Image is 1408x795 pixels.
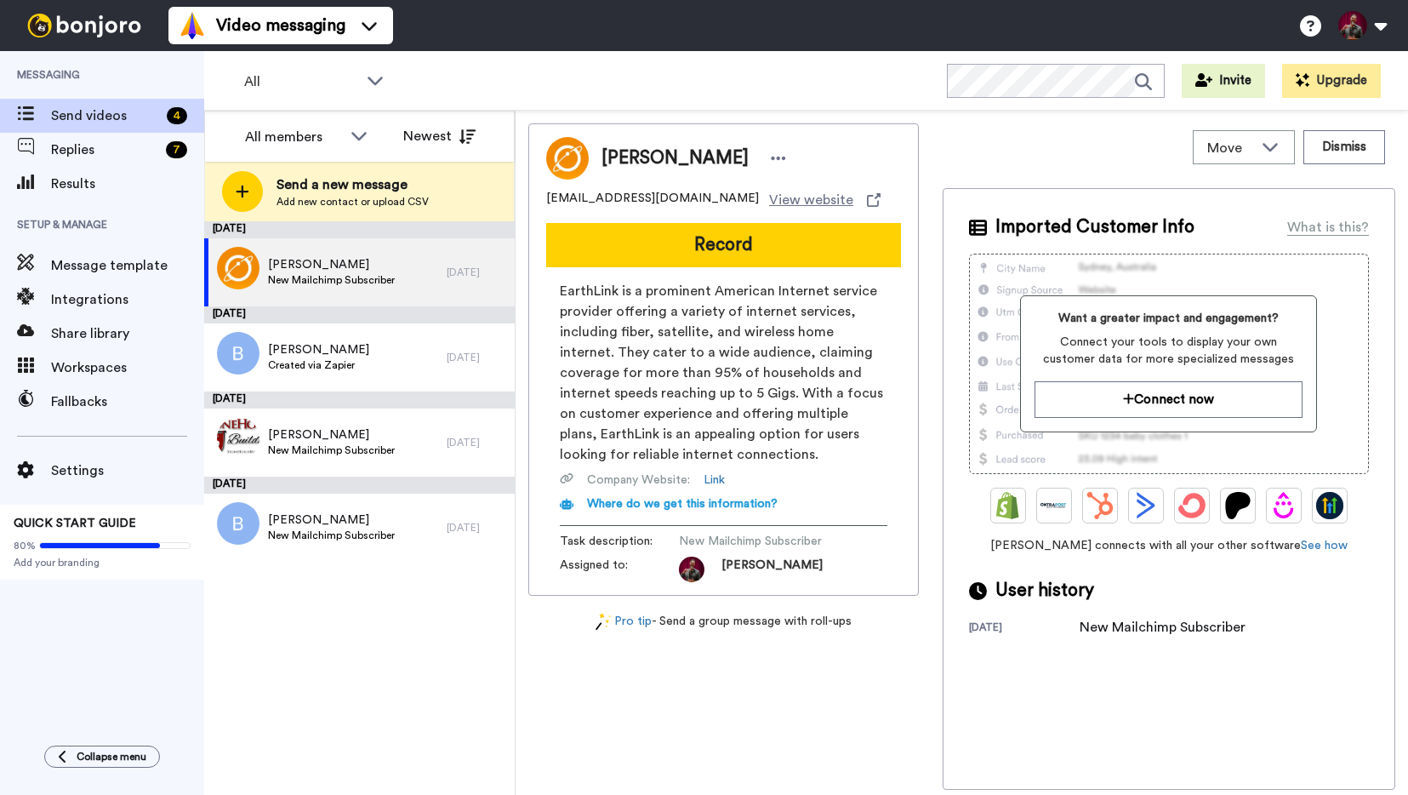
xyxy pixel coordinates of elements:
[268,512,395,529] span: [PERSON_NAME]
[51,255,204,276] span: Message template
[20,14,148,37] img: bj-logo-header-white.svg
[1035,334,1303,368] span: Connect your tools to display your own customer data for more specialized messages
[268,358,369,372] span: Created via Zapier
[1282,64,1381,98] button: Upgrade
[276,195,429,209] span: Add new contact or upload CSV
[390,119,488,153] button: Newest
[1182,64,1265,98] button: Invite
[1287,217,1369,237] div: What is this?
[217,247,259,289] img: e24d234b-06d1-4822-b315-e20e3237ef1d.jpg
[1086,492,1114,519] img: Hubspot
[528,613,919,631] div: - Send a group message with roll-ups
[560,281,887,465] span: EarthLink is a prominent American Internet service provider offering a variety of internet servic...
[204,221,515,238] div: [DATE]
[51,357,204,378] span: Workspaces
[596,613,611,631] img: magic-wand.svg
[1316,492,1343,519] img: GoHighLevel
[1224,492,1251,519] img: Patreon
[704,472,725,489] a: Link
[268,443,395,457] span: New Mailchimp Subscriber
[204,392,515,409] div: [DATE]
[995,578,1094,603] span: User history
[51,174,204,194] span: Results
[995,214,1194,240] span: Imported Customer Info
[268,273,395,287] span: New Mailchimp Subscriber
[1040,492,1068,519] img: Ontraport
[1035,310,1303,327] span: Want a greater impact and engagement?
[14,518,136,529] span: QUICK START GUIDE
[769,190,853,210] span: View website
[217,417,259,460] img: 28e523c8-c82f-45a7-b60c-280c8bf0ad90.jpg
[601,146,749,171] span: [PERSON_NAME]
[995,492,1022,519] img: Shopify
[204,306,515,323] div: [DATE]
[596,613,652,631] a: Pro tip
[679,557,704,582] img: d923b0b4-c548-4750-9d5e-73e83e3289c6-1756157360.jpg
[1178,492,1206,519] img: ConvertKit
[245,127,342,147] div: All members
[166,141,187,158] div: 7
[587,472,690,489] span: Company Website :
[51,106,160,126] span: Send videos
[244,71,358,92] span: All
[179,12,206,39] img: vm-color.svg
[560,557,679,582] span: Assigned to:
[51,392,204,412] span: Fallbacks
[1301,540,1348,552] a: See how
[77,750,146,764] span: Collapse menu
[14,539,36,552] span: 80%
[1080,617,1246,638] div: New Mailchimp Subscriber
[546,190,759,210] span: [EMAIL_ADDRESS][DOMAIN_NAME]
[447,266,506,279] div: [DATE]
[969,537,1369,554] span: [PERSON_NAME] connects with all your other software
[1270,492,1297,519] img: Drip
[51,323,204,344] span: Share library
[51,289,204,310] span: Integrations
[1132,492,1160,519] img: ActiveCampaign
[546,137,589,180] img: Image of Tami Debusk
[51,460,204,481] span: Settings
[167,107,187,124] div: 4
[268,426,395,443] span: [PERSON_NAME]
[769,190,881,210] a: View website
[204,477,515,494] div: [DATE]
[1303,130,1385,164] button: Dismiss
[14,556,191,569] span: Add your branding
[268,341,369,358] span: [PERSON_NAME]
[51,140,159,160] span: Replies
[587,498,778,510] span: Where do we get this information?
[721,557,823,582] span: [PERSON_NAME]
[447,521,506,535] div: [DATE]
[268,529,395,542] span: New Mailchimp Subscriber
[447,436,506,449] div: [DATE]
[216,14,345,37] span: Video messaging
[679,533,841,550] span: New Mailchimp Subscriber
[217,332,259,375] img: b.png
[1035,381,1303,418] button: Connect now
[44,746,160,768] button: Collapse menu
[1207,138,1253,158] span: Move
[268,256,395,273] span: [PERSON_NAME]
[546,223,901,267] button: Record
[276,174,429,195] span: Send a new message
[560,533,679,550] span: Task description :
[969,621,1080,638] div: [DATE]
[217,502,259,545] img: b.png
[447,351,506,364] div: [DATE]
